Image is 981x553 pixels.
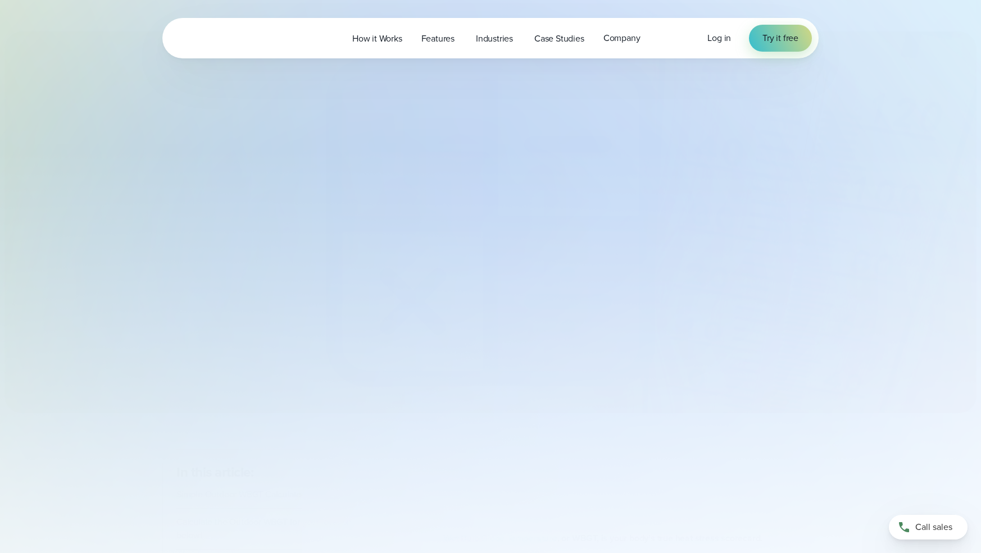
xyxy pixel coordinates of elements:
[889,515,968,540] a: Call sales
[352,32,402,45] span: How it Works
[707,31,731,44] span: Log in
[915,520,952,534] span: Call sales
[525,27,594,50] a: Case Studies
[476,32,513,45] span: Industries
[603,31,641,45] span: Company
[707,31,731,45] a: Log in
[749,25,812,52] a: Try it free
[762,31,798,45] span: Try it free
[343,27,412,50] a: How it Works
[421,32,455,45] span: Features
[534,32,584,45] span: Case Studies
